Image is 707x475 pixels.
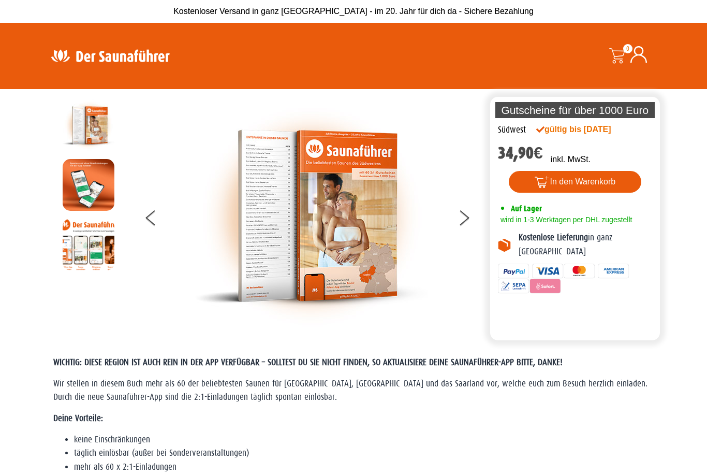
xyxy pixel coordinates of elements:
span: wird in 1-3 Werktagen per DHL zugestellt [498,215,632,224]
span: WICHTIG: DIESE REGION IST AUCH REIN IN DER APP VERFÜGBAR – SOLLTEST DU SIE NICHT FINDEN, SO AKTUA... [53,357,563,367]
li: keine Einschränkungen [74,433,654,447]
span: 0 [623,44,632,53]
div: gültig bis [DATE] [536,123,634,136]
p: in ganz [GEOGRAPHIC_DATA] [519,231,652,258]
li: mehr als 60 x 2:1-Einladungen [74,460,654,474]
strong: Deine Vorteile: [53,413,103,423]
img: der-saunafuehrer-2025-suedwest [195,99,428,333]
li: täglich einlösbar (außer bei Sonderveranstaltungen) [74,447,654,460]
span: Auf Lager [511,204,542,213]
p: Gutscheine für über 1000 Euro [495,102,655,118]
span: Kostenloser Versand in ganz [GEOGRAPHIC_DATA] - im 20. Jahr für dich da - Sichere Bezahlung [173,7,534,16]
p: inkl. MwSt. [551,153,591,166]
bdi: 34,90 [498,143,543,163]
button: In den Warenkorb [509,171,642,193]
span: € [534,143,543,163]
span: Wir stellen in diesem Buch mehr als 60 der beliebtesten Saunen für [GEOGRAPHIC_DATA], [GEOGRAPHIC... [53,379,647,402]
img: MOCKUP-iPhone_regional [63,159,114,211]
img: der-saunafuehrer-2025-suedwest [63,99,114,151]
img: Anleitung7tn [63,219,114,270]
div: Südwest [498,123,526,137]
b: Kostenlose Lieferung [519,233,588,242]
